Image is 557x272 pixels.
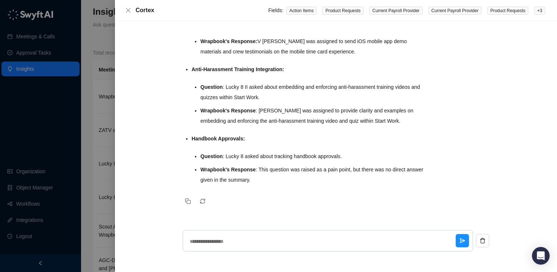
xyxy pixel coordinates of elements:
[534,7,545,15] span: + 3
[369,7,423,15] span: Current Payroll Provider
[125,7,131,13] span: close
[192,66,284,72] strong: Anti-Harassment Training Integration:
[200,105,428,126] li: : [PERSON_NAME] was assigned to provide clarity and examples on embedding and enforcing the anti-...
[428,7,481,15] span: Current Payroll Provider
[200,108,256,114] strong: Wrapbook's Response
[200,38,258,44] strong: Wrapbook's Response:
[322,7,363,15] span: Product Requests
[487,7,528,15] span: Product Requests
[286,7,316,15] span: Action Items
[268,7,283,13] span: Fields:
[200,84,223,90] strong: Question
[192,136,245,142] strong: Handbook Approvals:
[200,82,428,102] li: : Lucky 8 II asked about embedding and enforcing anti-harassment training videos and quizzes with...
[532,247,550,265] div: Open Intercom Messenger
[200,167,256,172] strong: Wrapbook's Response
[200,164,428,185] li: : This question was raised as a pain point, but there was no direct answer given in the summary.
[124,6,133,15] button: Close
[200,153,223,159] strong: Question
[200,36,428,57] li: V [PERSON_NAME] was assigned to send iOS mobile app demo materials and crew testimonials on the m...
[200,151,428,161] li: : Lucky 8 asked about tracking handbook approvals.
[136,6,268,15] div: Cortex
